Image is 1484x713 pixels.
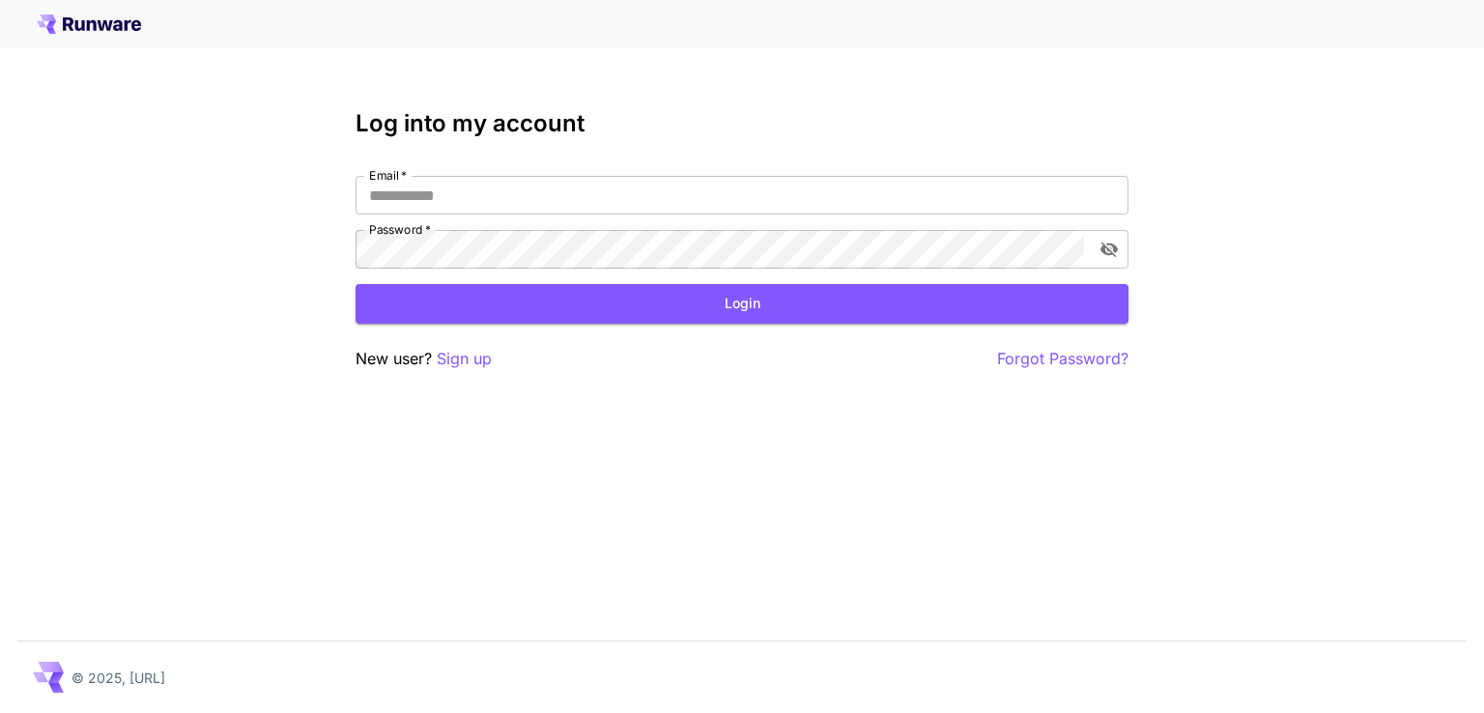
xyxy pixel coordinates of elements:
[356,110,1128,137] h3: Log into my account
[356,347,492,371] p: New user?
[369,221,431,238] label: Password
[437,347,492,371] button: Sign up
[997,347,1128,371] button: Forgot Password?
[1092,232,1127,267] button: toggle password visibility
[369,167,407,184] label: Email
[71,668,165,688] p: © 2025, [URL]
[356,284,1128,324] button: Login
